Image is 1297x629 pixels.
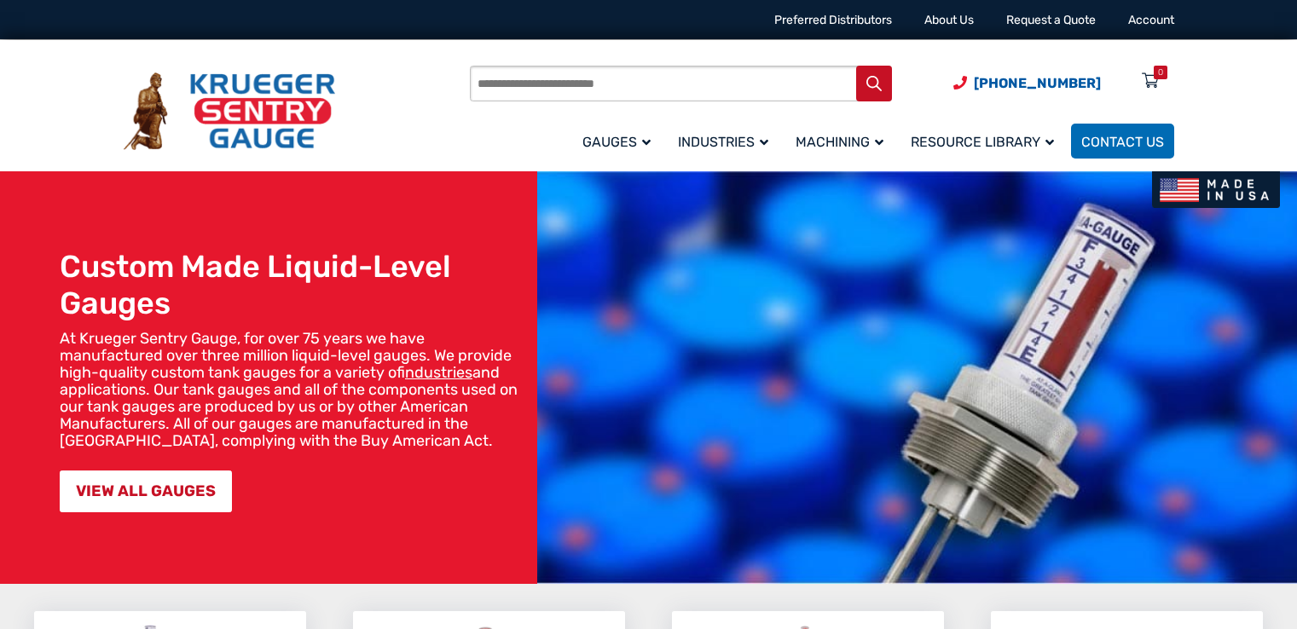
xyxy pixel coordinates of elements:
img: Made In USA [1152,171,1280,208]
a: industries [405,363,472,382]
span: Gauges [582,134,651,150]
h1: Custom Made Liquid-Level Gauges [60,248,529,321]
a: Industries [668,121,785,161]
span: [PHONE_NUMBER] [974,75,1101,91]
a: Phone Number (920) 434-8860 [953,72,1101,94]
span: Industries [678,134,768,150]
a: Contact Us [1071,124,1174,159]
a: Preferred Distributors [774,13,892,27]
a: Request a Quote [1006,13,1096,27]
div: 0 [1158,66,1163,79]
img: bg_hero_bannerksentry [537,171,1297,584]
span: Machining [796,134,883,150]
a: Machining [785,121,900,161]
a: Resource Library [900,121,1071,161]
a: VIEW ALL GAUGES [60,470,232,512]
span: Contact Us [1081,134,1164,150]
a: About Us [924,13,974,27]
p: At Krueger Sentry Gauge, for over 75 years we have manufactured over three million liquid-level g... [60,330,529,449]
img: Krueger Sentry Gauge [124,72,335,151]
a: Gauges [572,121,668,161]
a: Account [1128,13,1174,27]
span: Resource Library [911,134,1054,150]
